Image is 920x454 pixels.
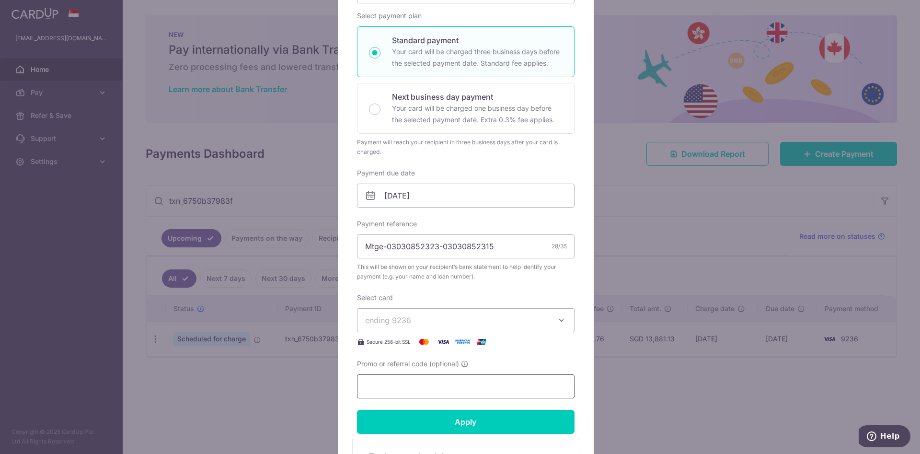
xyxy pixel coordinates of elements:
span: This will be shown on your recipient’s bank statement to help identify your payment (e.g. your na... [357,262,575,281]
iframe: Opens a widget where you can find more information [859,425,910,449]
p: Next business day payment [392,91,563,103]
img: American Express [453,336,472,348]
img: Mastercard [414,336,434,348]
button: ending 9236 [357,308,575,332]
div: 28/35 [552,242,567,251]
span: Promo or referral code (optional) [357,359,459,369]
label: Payment due date [357,168,415,178]
span: Secure 256-bit SSL [367,338,411,346]
label: Payment reference [357,219,417,229]
img: UnionPay [472,336,491,348]
input: DD / MM / YYYY [357,184,575,208]
img: Visa [434,336,453,348]
p: Your card will be charged three business days before the selected payment date. Standard fee appl... [392,46,563,69]
input: Apply [357,410,575,434]
label: Select payment plan [357,11,422,21]
label: Select card [357,293,393,303]
p: Standard payment [392,35,563,46]
span: ending 9236 [365,315,411,325]
div: Payment will reach your recipient in three business days after your card is charged. [357,138,575,157]
p: Your card will be charged one business day before the selected payment date. Extra 0.3% fee applies. [392,103,563,126]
